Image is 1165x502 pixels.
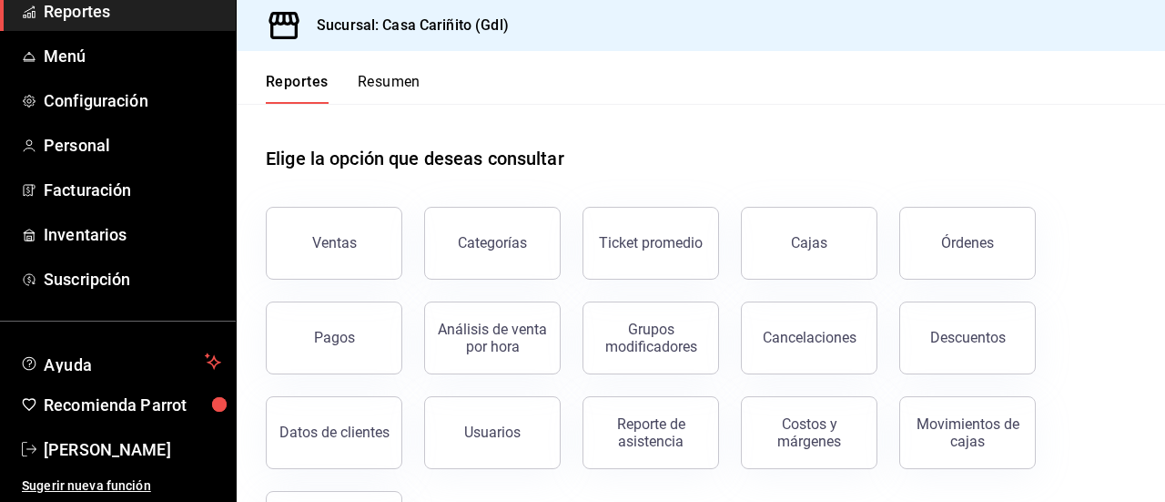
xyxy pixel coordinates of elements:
button: Datos de clientes [266,396,402,469]
span: Sugerir nueva función [22,476,221,496]
span: Menú [44,44,221,68]
button: Reporte de asistencia [582,396,719,469]
button: Cancelaciones [741,302,877,374]
span: Ayuda [44,351,198,373]
div: Grupos modificadores [594,321,707,355]
button: Órdenes [899,207,1036,280]
button: Usuarios [424,396,561,469]
div: Cajas [791,232,828,254]
h3: Sucursal: Casa Cariñito (Gdl) [302,15,509,36]
div: Pagos [314,329,355,346]
h1: Elige la opción que deseas consultar [266,145,564,172]
div: Costos y márgenes [753,415,866,450]
div: Usuarios [464,424,521,441]
div: Ventas [312,234,357,251]
button: Resumen [358,73,420,104]
div: navigation tabs [266,73,420,104]
div: Movimientos de cajas [911,415,1024,450]
button: Ventas [266,207,402,280]
button: Reportes [266,73,329,104]
div: Ticket promedio [599,234,703,251]
div: Categorías [458,234,527,251]
button: Descuentos [899,302,1036,374]
a: Cajas [741,207,877,280]
div: Reporte de asistencia [594,415,707,450]
button: Categorías [424,207,561,280]
button: Grupos modificadores [582,302,719,374]
span: Facturación [44,178,221,202]
button: Ticket promedio [582,207,719,280]
button: Movimientos de cajas [899,396,1036,469]
span: [PERSON_NAME] [44,437,221,462]
button: Pagos [266,302,402,374]
div: Descuentos [930,329,1006,346]
div: Cancelaciones [763,329,856,346]
span: Inventarios [44,222,221,247]
span: Configuración [44,88,221,113]
div: Datos de clientes [279,424,390,441]
span: Recomienda Parrot [44,393,221,417]
div: Órdenes [941,234,994,251]
span: Personal [44,133,221,158]
button: Costos y márgenes [741,396,877,469]
span: Suscripción [44,267,221,292]
button: Análisis de venta por hora [424,302,561,374]
div: Análisis de venta por hora [436,321,549,355]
